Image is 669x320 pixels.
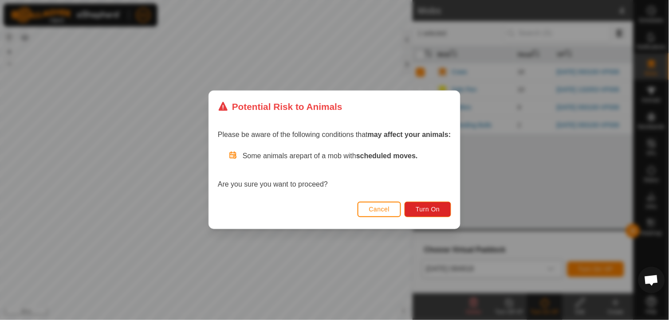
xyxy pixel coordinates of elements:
[218,131,451,139] span: Please be aware of the following conditions that
[300,152,418,160] span: part of a mob with
[243,151,451,162] p: Some animals are
[368,131,451,139] strong: may affect your animals:
[356,152,418,160] strong: scheduled moves.
[358,202,401,217] button: Cancel
[369,206,390,213] span: Cancel
[405,202,451,217] button: Turn On
[218,151,451,190] div: Are you sure you want to proceed?
[638,267,665,293] div: Open chat
[416,206,440,213] span: Turn On
[218,100,342,113] div: Potential Risk to Animals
